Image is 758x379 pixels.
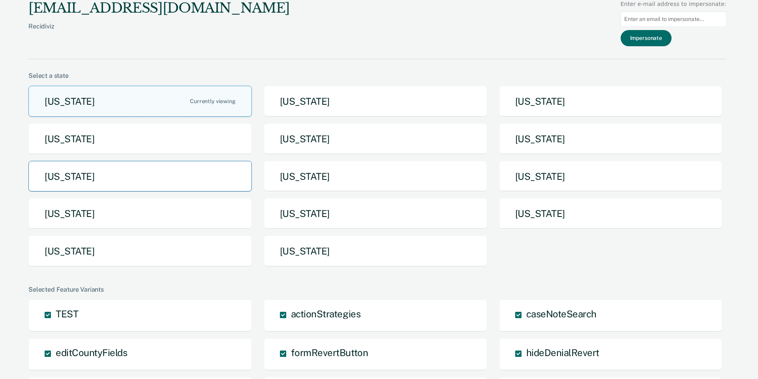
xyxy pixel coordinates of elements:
button: [US_STATE] [264,236,487,267]
span: actionStrategies [291,308,360,319]
div: Select a state [28,72,726,79]
div: Selected Feature Variants [28,286,726,293]
button: [US_STATE] [28,86,252,117]
button: [US_STATE] [499,86,722,117]
button: [US_STATE] [28,161,252,192]
button: [US_STATE] [264,123,487,155]
button: [US_STATE] [264,86,487,117]
button: Impersonate [621,30,672,46]
span: hideDenialRevert [526,347,599,358]
button: [US_STATE] [264,161,487,192]
button: [US_STATE] [28,198,252,229]
span: formRevertButton [291,347,368,358]
button: [US_STATE] [28,236,252,267]
button: [US_STATE] [499,161,722,192]
span: caseNoteSearch [526,308,597,319]
button: [US_STATE] [499,198,722,229]
button: [US_STATE] [28,123,252,155]
button: [US_STATE] [499,123,722,155]
span: editCountyFields [56,347,127,358]
input: Enter an email to impersonate... [621,11,726,27]
button: [US_STATE] [264,198,487,229]
span: TEST [56,308,78,319]
div: Recidiviz [28,23,290,43]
